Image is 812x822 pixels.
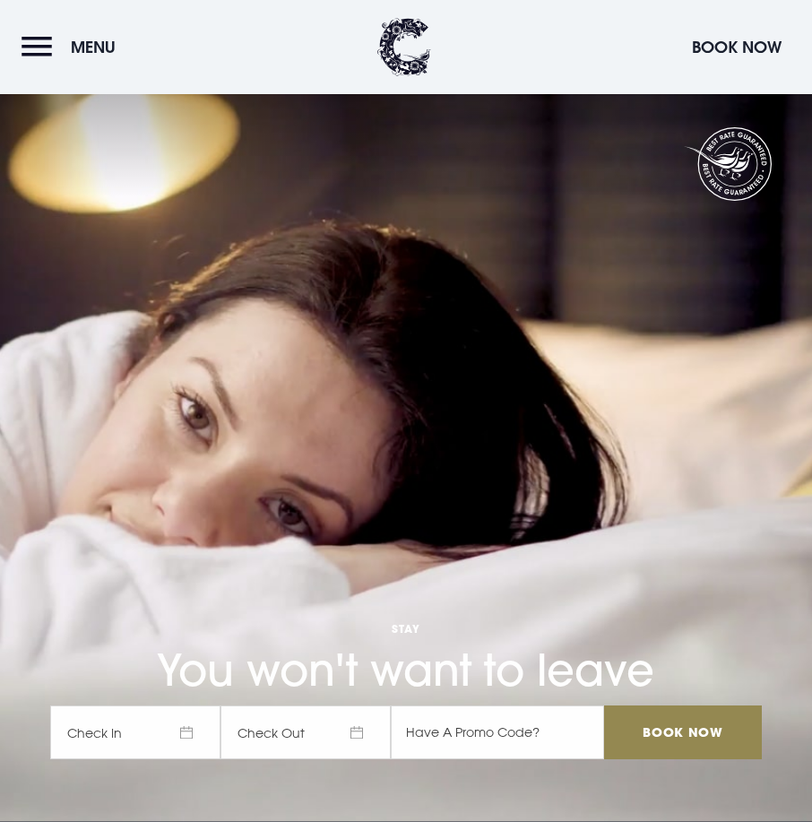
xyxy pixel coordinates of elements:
[391,705,604,759] input: Have A Promo Code?
[683,28,790,66] button: Book Now
[604,705,762,759] input: Book Now
[50,621,762,636] span: Stay
[220,705,391,759] span: Check Out
[50,705,220,759] span: Check In
[377,18,431,76] img: Clandeboye Lodge
[50,569,762,697] h1: You won't want to leave
[71,37,116,57] span: Menu
[22,28,125,66] button: Menu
